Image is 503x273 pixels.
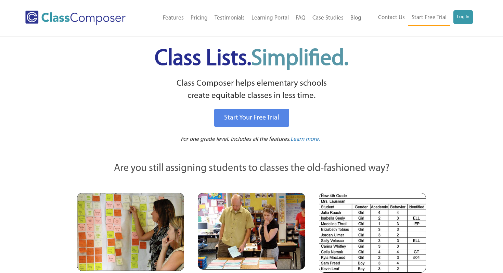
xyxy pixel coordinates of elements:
[77,193,184,271] img: Teachers Looking at Sticky Notes
[251,48,348,70] span: Simplified.
[224,114,279,121] span: Start Your Free Trial
[309,11,347,26] a: Case Studies
[453,10,473,24] a: Log In
[248,11,292,26] a: Learning Portal
[187,11,211,26] a: Pricing
[408,10,450,26] a: Start Free Trial
[159,11,187,26] a: Features
[292,11,309,26] a: FAQ
[319,193,426,273] img: Spreadsheets
[214,109,289,127] a: Start Your Free Trial
[77,161,426,176] p: Are you still assigning students to classes the old-fashioned way?
[347,11,365,26] a: Blog
[25,11,126,25] img: Class Composer
[76,77,427,102] p: Class Composer helps elementary schools create equitable classes in less time.
[143,11,365,26] nav: Header Menu
[291,136,320,142] span: Learn more.
[375,10,408,25] a: Contact Us
[291,135,320,144] a: Learn more.
[211,11,248,26] a: Testimonials
[365,10,473,26] nav: Header Menu
[198,193,305,269] img: Blue and Pink Paper Cards
[181,136,291,142] span: For one grade level. Includes all the features.
[155,48,348,70] span: Class Lists.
